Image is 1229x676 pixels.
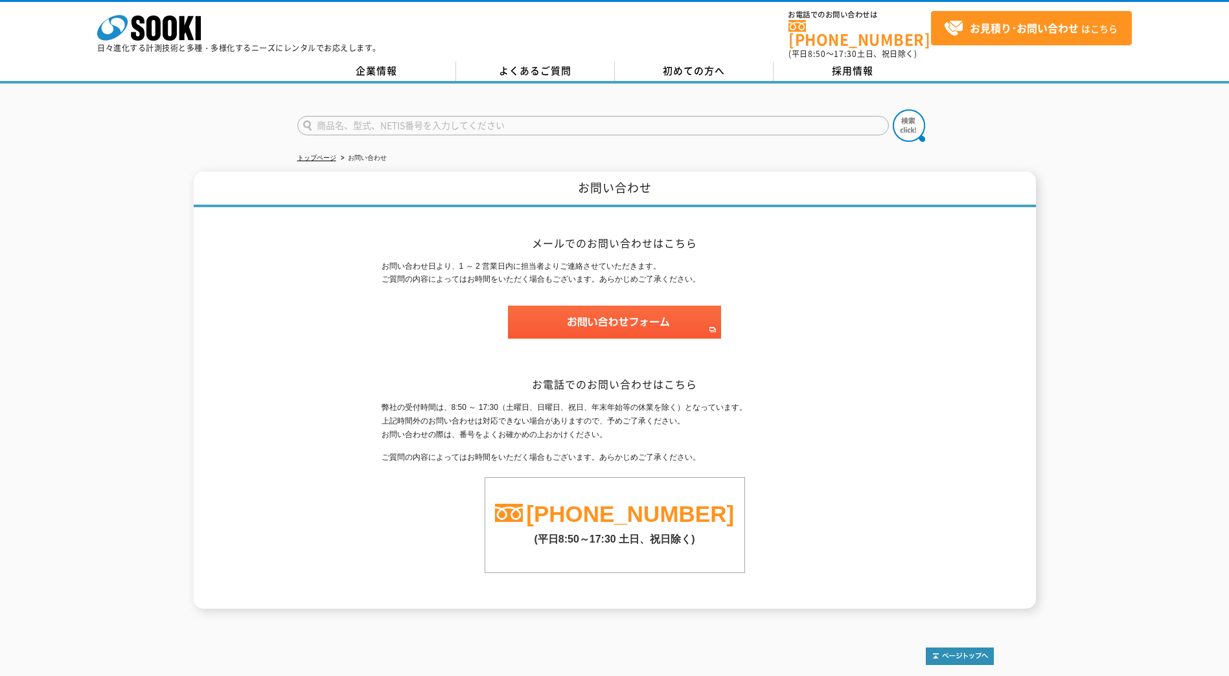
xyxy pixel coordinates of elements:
a: お見積り･お問い合わせはこちら [931,11,1132,45]
a: [PHONE_NUMBER] [526,501,734,526]
span: 8:50 [808,48,826,60]
a: 企業情報 [297,62,456,81]
li: お問い合わせ [338,152,387,165]
a: トップページ [297,154,336,161]
p: ご質問の内容によってはお時間をいただく場合もございます。あらかじめご了承ください。 [382,451,848,464]
p: 日々進化する計測技術と多種・多様化するニーズにレンタルでお応えします。 [97,44,381,52]
p: (平日8:50～17:30 土日、祝日除く) [485,526,744,546]
span: (平日 ～ 土日、祝日除く) [788,48,917,60]
h2: メールでのお問い合わせはこちら [382,236,848,250]
span: お電話でのお問い合わせは [788,11,931,19]
h2: お電話でのお問い合わせはこちら [382,377,848,391]
span: 17:30 [834,48,857,60]
input: 商品名、型式、NETIS番号を入力してください [297,116,889,135]
h1: お問い合わせ [194,172,1036,207]
a: 初めての方へ [615,62,774,81]
a: お問い合わせフォーム [508,327,721,336]
a: よくあるご質問 [456,62,615,81]
span: はこちら [944,19,1118,38]
a: [PHONE_NUMBER] [788,20,931,47]
a: 採用情報 [774,62,932,81]
img: お問い合わせフォーム [508,306,721,339]
img: btn_search.png [893,109,925,142]
strong: お見積り･お問い合わせ [970,20,1079,36]
p: 弊社の受付時間は、8:50 ～ 17:30（土曜日、日曜日、祝日、年末年始等の休業を除く）となっています。 上記時間外のお問い合わせは対応できない場合がありますので、予めご了承ください。 お問い... [382,401,848,441]
img: トップページへ [926,648,994,665]
p: お問い合わせ日より、1 ～ 2 営業日内に担当者よりご連絡させていただきます。 ご質問の内容によってはお時間をいただく場合もございます。あらかじめご了承ください。 [382,260,848,287]
span: 初めての方へ [663,63,725,78]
